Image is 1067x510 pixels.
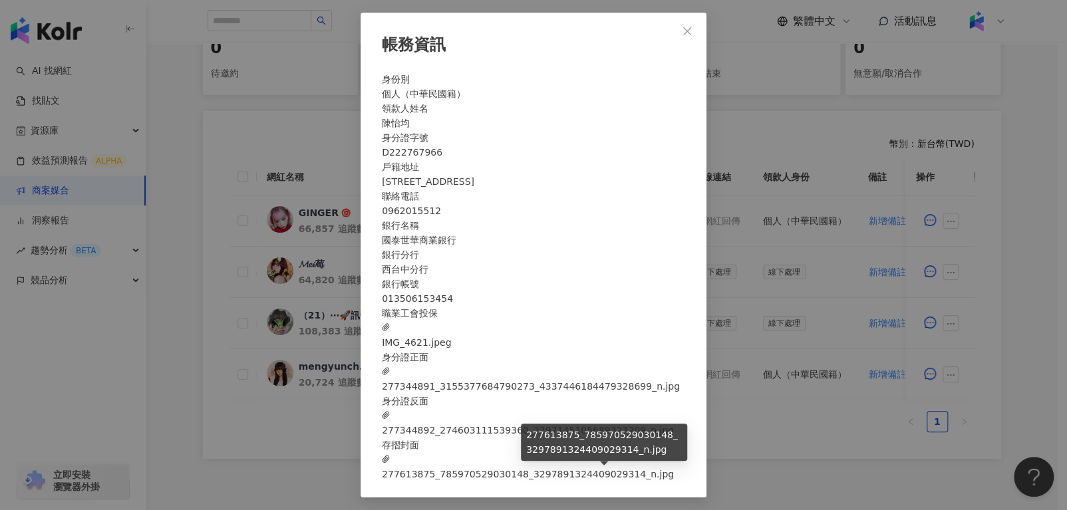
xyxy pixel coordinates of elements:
[382,218,685,233] div: 銀行名稱
[382,145,685,160] div: D222767966
[382,291,685,306] div: 013506153454
[382,86,685,101] div: 個人（中華民國籍）
[674,18,700,45] button: Close
[382,438,685,452] div: 存摺封面
[382,394,685,408] div: 身分證反面
[382,262,685,277] div: 西台中分行
[382,306,685,320] div: 職業工會投保
[521,424,687,461] div: 277613875_785970529030148_3297891324409029314_n.jpg
[382,247,685,262] div: 銀行分行
[382,203,685,218] div: 0962015512
[382,233,685,247] div: 國泰世華商業銀行
[382,189,685,203] div: 聯絡電話
[382,277,685,291] div: 銀行帳號
[382,364,680,394] span: 277344891_3155377684790273_4337446184479328699_n.jpg
[382,350,685,364] div: 身分證正面
[382,452,674,481] span: 277613875_785970529030148_3297891324409029314_n.jpg
[682,26,692,37] span: close
[382,116,685,130] div: 陳怡均
[382,72,685,86] div: 身份別
[382,408,674,438] span: 277344892_274603111539360_2297145105689323209_n.jpg
[382,160,685,174] div: 戶籍地址
[382,34,685,57] div: 帳務資訊
[382,101,685,116] div: 領款人姓名
[382,320,451,350] span: IMG_4621.jpeg
[382,130,685,145] div: 身分證字號
[382,174,685,189] div: [STREET_ADDRESS]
